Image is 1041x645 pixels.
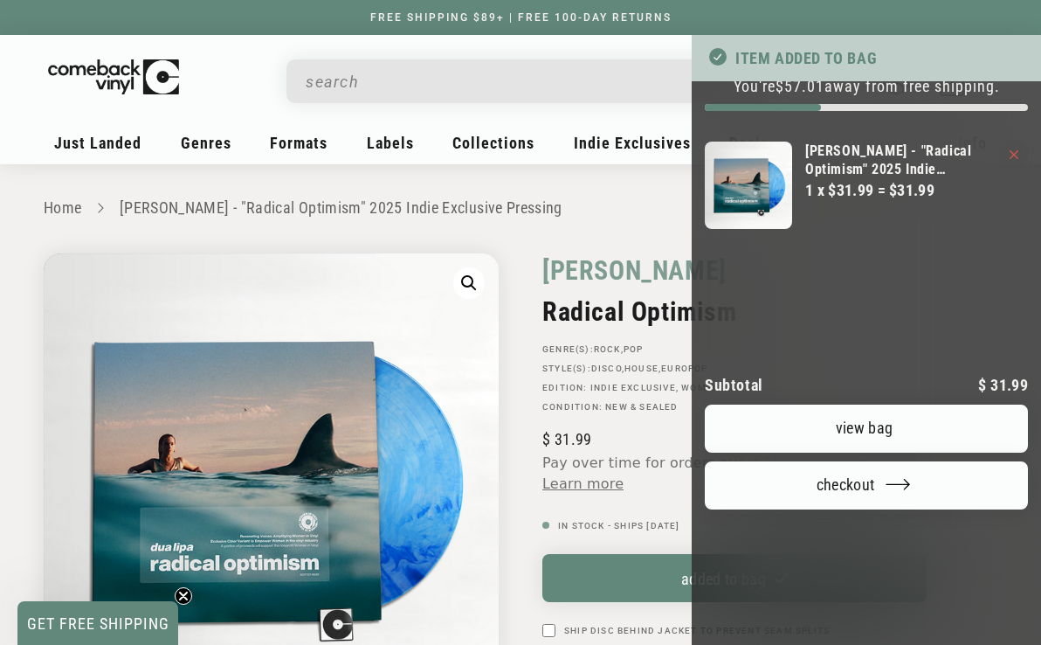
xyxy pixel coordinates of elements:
button: Checkout [705,461,1028,510]
div: Your bag [692,35,1041,645]
span: $ [978,376,986,394]
div: Item added to bag [692,35,1041,81]
p: 31.99 [978,378,1028,393]
p: You're away from free shipping. [705,77,1028,95]
span: GET FREE SHIPPING [27,614,169,633]
h2: Subtotal [705,378,763,393]
div: GET FREE SHIPPINGClose teaser [17,601,178,645]
a: [PERSON_NAME] - "Radical Optimism" 2025 Indie Exclusive Pressing [805,142,996,178]
a: View bag [705,405,1028,453]
button: Remove Dua Lipa - "Radical Optimism" 2025 Indie Exclusive Pressing [1010,150,1018,159]
div: 1 x $31.99 = $31.99 [805,178,996,202]
iframe: PayPal-paypal [705,543,1028,590]
button: Close teaser [175,587,192,605]
span: $57.01 [776,77,824,95]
